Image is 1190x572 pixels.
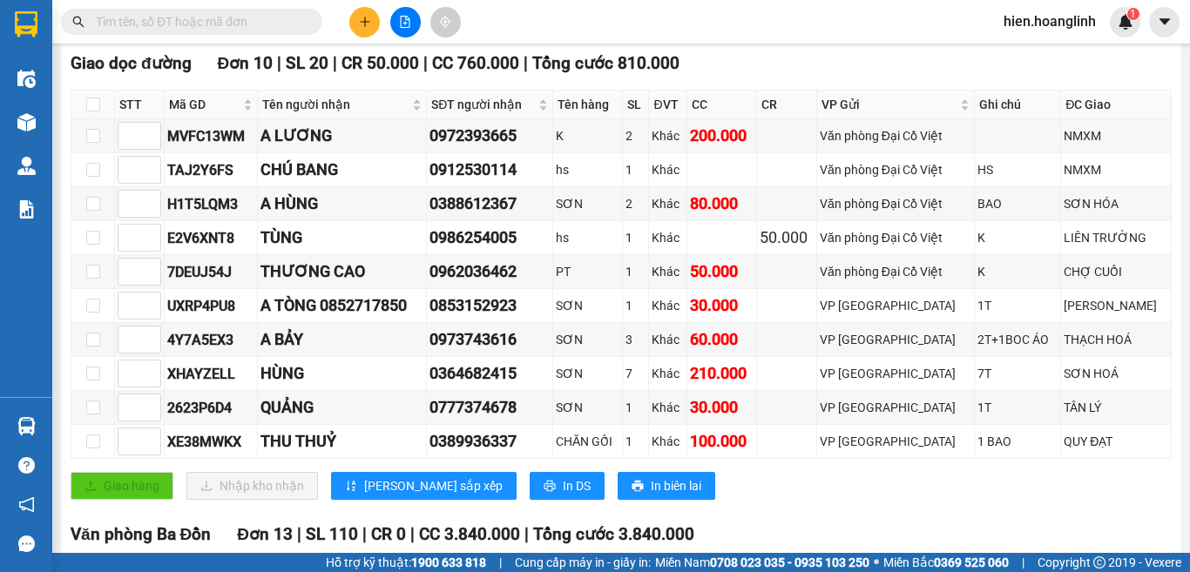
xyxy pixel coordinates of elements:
[260,124,424,148] div: A LƯƠNG
[167,431,254,453] div: XE38MWKX
[1061,289,1172,323] td: [PERSON_NAME]
[817,289,975,323] td: VP Mỹ Đình
[757,91,817,119] th: CR
[17,113,36,131] img: warehouse-icon
[556,228,619,247] div: hs
[625,262,646,281] div: 1
[71,524,211,544] span: Văn phòng Ba Đồn
[429,327,550,352] div: 0973743616
[652,296,684,315] div: Khác
[439,16,451,28] span: aim
[258,323,428,357] td: A BẢY
[1061,323,1172,357] td: THẠCH HOÁ
[169,95,240,114] span: Mã GD
[625,432,646,451] div: 1
[820,194,971,213] div: Văn phòng Đại Cồ Việt
[556,296,619,315] div: SƠN
[690,429,754,454] div: 100.000
[427,425,553,459] td: 0389936337
[533,524,694,544] span: Tổng cước 3.840.000
[258,391,428,425] td: QUẢNG
[625,126,646,145] div: 2
[817,153,975,187] td: Văn phòng Đại Cồ Việt
[429,192,550,216] div: 0388612367
[710,555,869,569] strong: 0708 023 035 - 0935 103 250
[524,524,529,544] span: |
[532,53,680,73] span: Tổng cước 810.000
[556,330,619,349] div: SƠN
[530,472,605,500] button: printerIn DS
[977,194,1058,213] div: BAO
[515,553,651,572] span: Cung cấp máy in - giấy in:
[652,262,684,281] div: Khác
[260,192,424,216] div: A HÙNG
[1061,119,1172,153] td: NMXM
[977,262,1058,281] div: K
[822,95,957,114] span: VP Gửi
[1061,425,1172,459] td: QUY ĐẠT
[258,289,428,323] td: A TÒNG 0852717850
[556,398,619,417] div: SƠN
[429,225,550,250] div: 0986254005
[429,124,550,148] div: 0972393665
[333,53,337,73] span: |
[390,7,421,37] button: file-add
[258,221,428,255] td: TÙNG
[167,227,254,249] div: E2V6XNT8
[1061,153,1172,187] td: NMXM
[690,395,754,420] div: 30.000
[364,476,503,495] span: [PERSON_NAME] sắp xếp
[258,119,428,153] td: A LƯƠNG
[820,330,971,349] div: VP [GEOGRAPHIC_DATA]
[165,323,258,357] td: 4Y7A5EX3
[499,553,502,572] span: |
[18,535,35,552] span: message
[1061,221,1172,255] td: LIÊN TRƯỜNG
[165,289,258,323] td: UXRP4PU8
[167,193,254,215] div: H1T5LQM3
[165,187,258,221] td: H1T5LQM3
[306,524,358,544] span: SL 110
[820,364,971,383] div: VP [GEOGRAPHIC_DATA]
[260,225,424,250] div: TÙNG
[260,158,424,182] div: CHÚ BANG
[237,524,293,544] span: Đơn 13
[652,126,684,145] div: Khác
[655,553,869,572] span: Miền Nam
[258,425,428,459] td: THU THUỶ
[427,187,553,221] td: 0388612367
[165,391,258,425] td: 2623P6D4
[167,261,254,283] div: 7DEUJ54J
[690,124,754,148] div: 200.000
[625,398,646,417] div: 1
[432,53,519,73] span: CC 760.000
[17,200,36,219] img: solution-icon
[817,221,975,255] td: Văn phòng Đại Cồ Việt
[977,330,1058,349] div: 2T+1BOC ÁO
[1127,8,1139,20] sup: 1
[260,293,424,318] div: A TÒNG 0852717850
[652,330,684,349] div: Khác
[411,555,486,569] strong: 1900 633 818
[977,228,1058,247] div: K
[17,70,36,88] img: warehouse-icon
[820,160,971,179] div: Văn phòng Đại Cồ Việt
[165,221,258,255] td: E2V6XNT8
[556,432,619,451] div: CHĂN GỐI
[359,16,371,28] span: plus
[817,255,975,289] td: Văn phòng Đại Cồ Việt
[429,158,550,182] div: 0912530114
[429,429,550,454] div: 0389936337
[817,119,975,153] td: Văn phòng Đại Cồ Việt
[165,425,258,459] td: XE38MWKX
[649,91,687,119] th: ĐVT
[652,398,684,417] div: Khác
[167,159,254,181] div: TAJ2Y6FS
[556,160,619,179] div: hs
[331,472,517,500] button: sort-ascending[PERSON_NAME] sắp xếp
[1118,14,1133,30] img: icon-new-feature
[883,553,1009,572] span: Miền Bắc
[260,327,424,352] div: A BẢY
[18,457,35,474] span: question-circle
[652,228,684,247] div: Khác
